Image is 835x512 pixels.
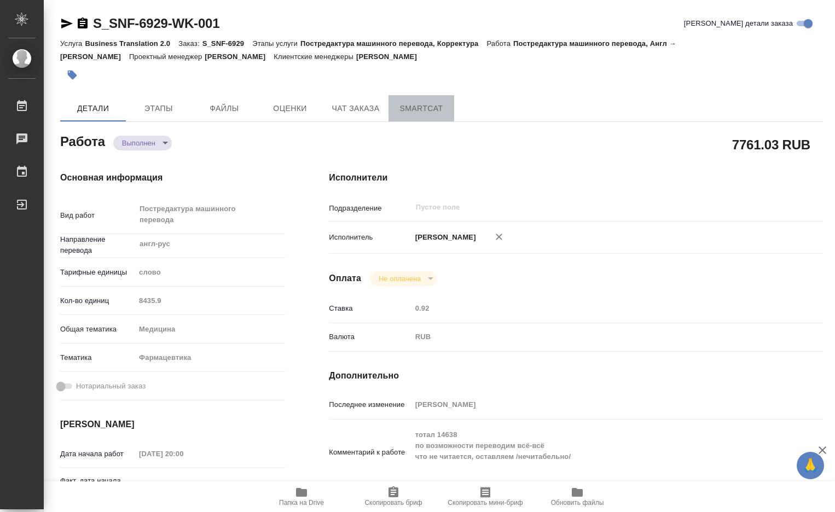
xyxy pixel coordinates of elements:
div: слово [135,263,285,282]
p: Общая тематика [60,324,135,335]
button: Скопировать ссылку для ЯМессенджера [60,17,73,30]
p: [PERSON_NAME] [205,53,274,61]
span: Папка на Drive [279,499,324,507]
button: Удалить исполнителя [487,225,511,249]
p: Заказ: [178,39,202,48]
p: Работа [486,39,513,48]
p: Постредактура машинного перевода, Корректура [300,39,486,48]
p: Проектный менеджер [129,53,205,61]
button: Скопировать мини-бриф [439,481,531,512]
span: Файлы [198,102,251,115]
button: Добавить тэг [60,63,84,87]
button: 🙏 [797,452,824,479]
input: Пустое поле [135,446,231,462]
h4: Дополнительно [329,369,823,382]
h4: Оплата [329,272,361,285]
span: SmartCat [395,102,448,115]
input: Пустое поле [135,478,231,494]
input: Пустое поле [411,397,782,412]
p: Тарифные единицы [60,267,135,278]
p: Кол-во единиц [60,295,135,306]
span: Этапы [132,102,185,115]
h2: 7761.03 RUB [732,135,810,154]
button: Выполнен [119,138,159,148]
p: Валюта [329,331,411,342]
div: RUB [411,328,782,346]
span: Нотариальный заказ [76,381,146,392]
span: [PERSON_NAME] детали заказа [684,18,793,29]
input: Пустое поле [411,300,782,316]
p: S_SNF-6929 [202,39,253,48]
p: Клиентские менеджеры [274,53,356,61]
p: Факт. дата начала работ [60,475,135,497]
button: Не оплачена [375,274,424,283]
span: Детали [67,102,119,115]
a: S_SNF-6929-WK-001 [93,16,219,31]
span: Скопировать мини-бриф [448,499,523,507]
span: Скопировать бриф [364,499,422,507]
p: Последнее изменение [329,399,411,410]
div: Фармацевтика [135,348,285,367]
span: Обновить файлы [551,499,604,507]
h4: Основная информация [60,171,285,184]
h4: [PERSON_NAME] [60,418,285,431]
textarea: тотал 14638 по возможности переводим всё-всё что не читается, оставляем /нечитабельно/ [411,426,782,477]
span: Оценки [264,102,316,115]
p: Этапы услуги [252,39,300,48]
p: [PERSON_NAME] [356,53,425,61]
p: Комментарий к работе [329,447,411,458]
p: [PERSON_NAME] [411,232,476,243]
span: Чат заказа [329,102,382,115]
button: Обновить файлы [531,481,623,512]
h4: Исполнители [329,171,823,184]
p: Ставка [329,303,411,314]
p: Исполнитель [329,232,411,243]
input: Пустое поле [135,293,285,309]
p: Тематика [60,352,135,363]
button: Папка на Drive [256,481,347,512]
p: Подразделение [329,203,411,214]
p: Business Translation 2.0 [85,39,178,48]
h2: Работа [60,131,105,150]
p: Услуга [60,39,85,48]
div: Медицина [135,320,285,339]
input: Пустое поле [415,201,756,214]
p: Направление перевода [60,234,135,256]
span: 🙏 [801,454,820,477]
button: Скопировать бриф [347,481,439,512]
p: Дата начала работ [60,449,135,459]
div: Выполнен [113,136,172,150]
p: Вид работ [60,210,135,221]
button: Скопировать ссылку [76,17,89,30]
div: Выполнен [370,271,437,286]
